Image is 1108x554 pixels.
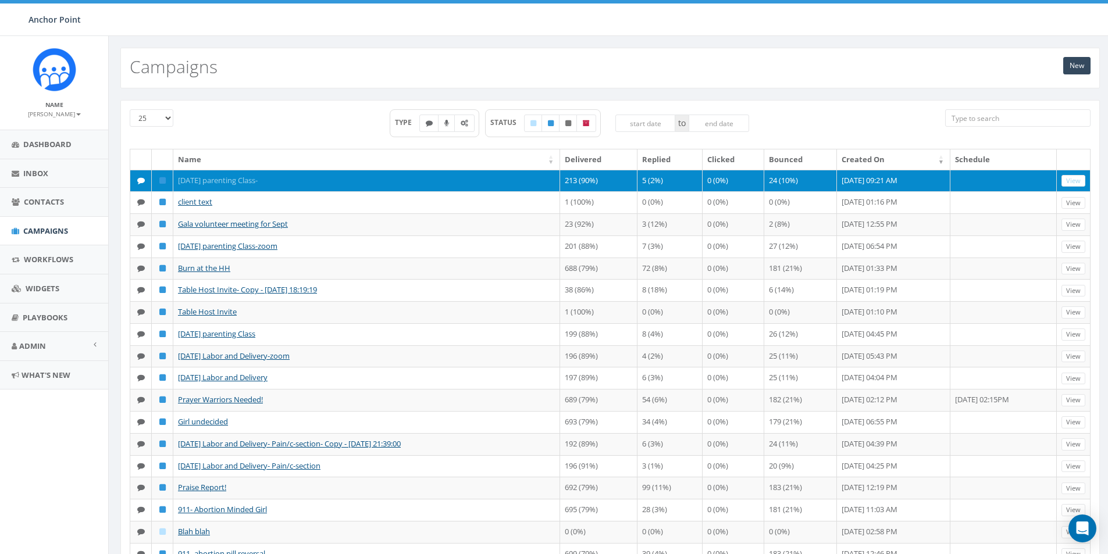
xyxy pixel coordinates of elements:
[764,235,837,258] td: 27 (12%)
[637,191,702,213] td: 0 (0%)
[945,109,1091,127] input: Type to search
[560,170,637,192] td: 213 (90%)
[1061,241,1085,253] a: View
[560,477,637,499] td: 692 (79%)
[837,279,950,301] td: [DATE] 01:19 PM
[764,521,837,543] td: 0 (0%)
[950,389,1057,411] td: [DATE] 02:15PM
[137,374,145,381] i: Text SMS
[23,312,67,323] span: Playbooks
[33,48,76,91] img: Rally_platform_Icon_1.png
[837,433,950,455] td: [DATE] 04:39 PM
[137,462,145,470] i: Text SMS
[444,120,449,127] i: Ringless Voice Mail
[703,170,764,192] td: 0 (0%)
[159,220,166,228] i: Published
[560,521,637,543] td: 0 (0%)
[24,254,73,265] span: Workflows
[637,258,702,280] td: 72 (8%)
[560,301,637,323] td: 1 (100%)
[1061,328,1085,341] a: View
[28,108,81,119] a: [PERSON_NAME]
[764,258,837,280] td: 181 (21%)
[703,521,764,543] td: 0 (0%)
[560,323,637,345] td: 199 (88%)
[137,177,145,184] i: Text SMS
[28,110,81,118] small: [PERSON_NAME]
[837,213,950,235] td: [DATE] 12:55 PM
[560,258,637,280] td: 688 (79%)
[764,323,837,345] td: 26 (12%)
[541,115,560,132] label: Published
[764,149,837,170] th: Bounced
[837,149,950,170] th: Created On: activate to sort column ascending
[159,484,166,491] i: Published
[1061,285,1085,297] a: View
[130,57,218,76] h2: Campaigns
[159,242,166,250] i: Published
[178,306,237,317] a: Table Host Invite
[637,170,702,192] td: 5 (2%)
[159,396,166,403] i: Published
[703,235,764,258] td: 0 (0%)
[764,191,837,213] td: 0 (0%)
[560,279,637,301] td: 38 (86%)
[395,117,420,127] span: TYPE
[764,433,837,455] td: 24 (11%)
[703,301,764,323] td: 0 (0%)
[530,120,536,127] i: Draft
[560,367,637,389] td: 197 (89%)
[837,323,950,345] td: [DATE] 04:45 PM
[837,345,950,367] td: [DATE] 05:43 PM
[137,286,145,294] i: Text SMS
[764,477,837,499] td: 183 (21%)
[24,196,64,207] span: Contacts
[178,219,288,229] a: Gala volunteer meeting for Sept
[637,455,702,477] td: 3 (1%)
[1063,57,1091,74] a: New
[1061,197,1085,209] a: View
[159,462,166,470] i: Published
[490,117,525,127] span: STATUS
[137,308,145,316] i: Text SMS
[1061,504,1085,516] a: View
[178,328,255,339] a: [DATE] parenting Class
[703,389,764,411] td: 0 (0%)
[137,440,145,448] i: Text SMS
[689,115,749,132] input: end date
[178,504,267,514] a: 911- Abortion Minded Girl
[178,438,401,449] a: [DATE] Labor and Delivery- Pain/c-section- Copy - [DATE] 21:39:00
[178,175,258,185] a: [DATE] parenting Class-
[560,191,637,213] td: 1 (100%)
[137,352,145,360] i: Text SMS
[1068,514,1096,542] div: Open Intercom Messenger
[637,149,702,170] th: Replied
[159,265,166,272] i: Published
[178,482,226,492] a: Praise Report!
[159,177,166,184] i: Published
[637,279,702,301] td: 8 (18%)
[137,265,145,272] i: Text SMS
[1061,416,1085,428] a: View
[837,499,950,521] td: [DATE] 11:03 AM
[764,411,837,433] td: 179 (21%)
[438,115,455,132] label: Ringless Voice Mail
[560,499,637,521] td: 695 (79%)
[637,499,702,521] td: 28 (3%)
[19,341,46,351] span: Admin
[560,455,637,477] td: 196 (91%)
[560,149,637,170] th: Delivered
[703,149,764,170] th: Clicked
[1061,263,1085,275] a: View
[837,367,950,389] td: [DATE] 04:04 PM
[560,345,637,367] td: 196 (89%)
[178,460,320,471] a: [DATE] Labor and Delivery- Pain/c-section
[137,330,145,338] i: Text SMS
[637,411,702,433] td: 34 (4%)
[764,499,837,521] td: 181 (21%)
[837,301,950,323] td: [DATE] 01:10 PM
[637,301,702,323] td: 0 (0%)
[703,455,764,477] td: 0 (0%)
[565,120,571,127] i: Unpublished
[159,418,166,426] i: Published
